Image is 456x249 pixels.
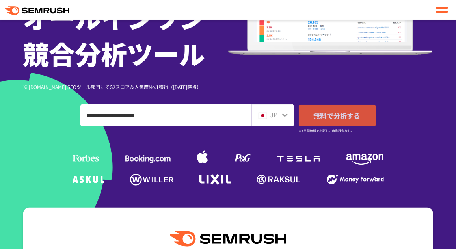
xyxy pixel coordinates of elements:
div: ※ [DOMAIN_NAME] SEOツール部門にてG2スコア＆人気度No.1獲得（[DATE]時点） [23,83,228,91]
small: ※7日間無料でお試し。自動課金なし。 [299,127,354,134]
input: ドメイン、キーワードまたはURLを入力してください [81,105,251,126]
a: 無料で分析する [299,105,376,126]
span: 無料で分析する [314,111,361,121]
span: JP [270,110,278,119]
img: Semrush [170,231,286,247]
